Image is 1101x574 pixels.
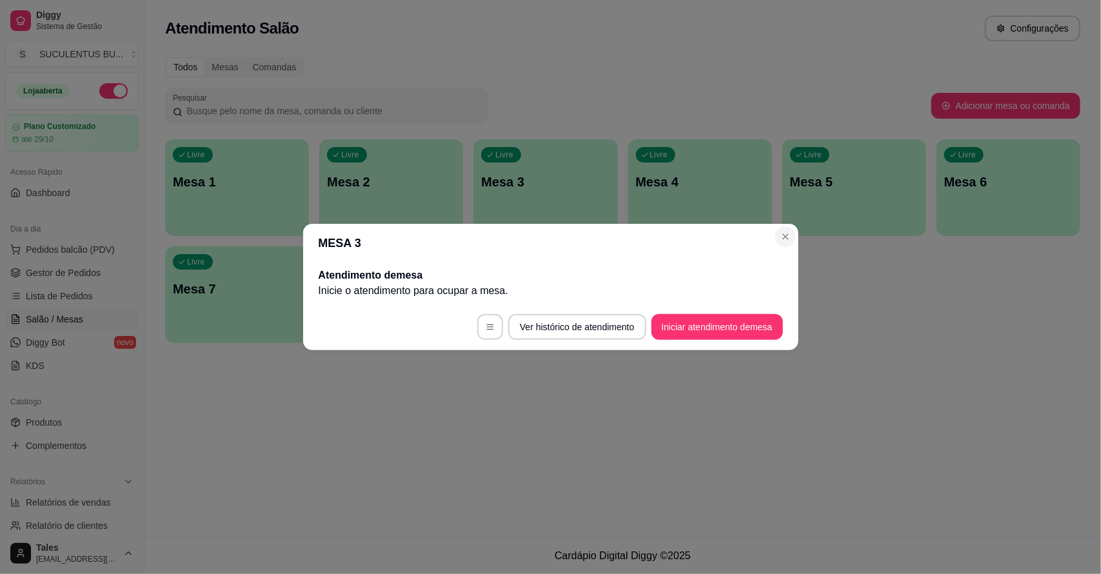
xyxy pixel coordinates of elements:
[508,314,646,340] button: Ver histórico de atendimento
[319,283,783,299] p: Inicie o atendimento para ocupar a mesa .
[319,268,783,283] h2: Atendimento de mesa
[303,224,798,262] header: MESA 3
[651,314,783,340] button: Iniciar atendimento demesa
[775,226,796,247] button: Close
